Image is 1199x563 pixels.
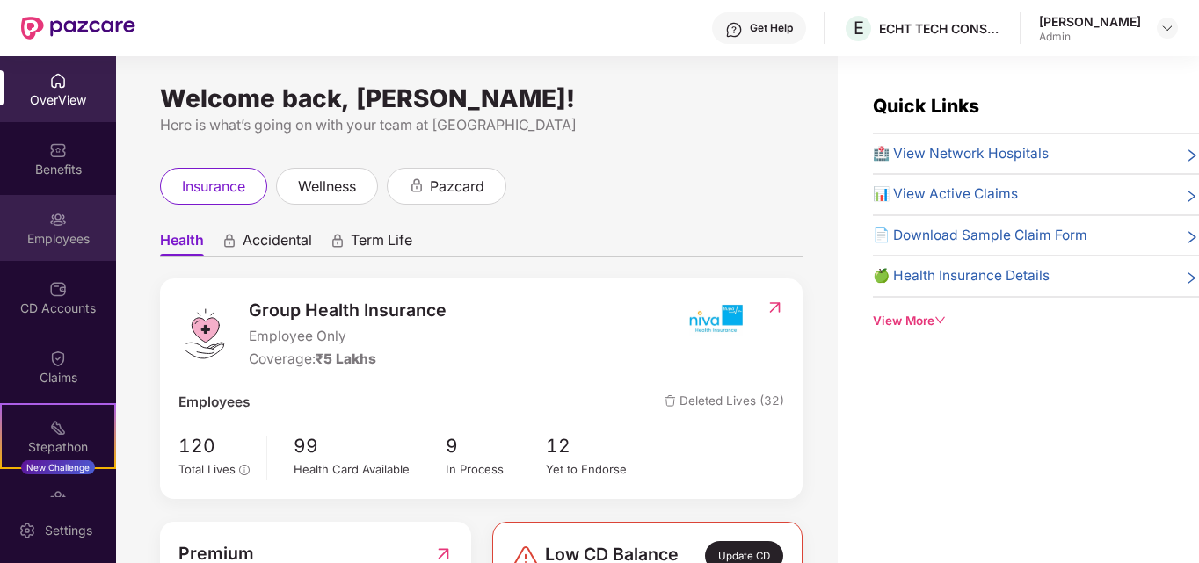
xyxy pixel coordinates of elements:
img: RedirectIcon [766,299,784,316]
div: Admin [1039,30,1141,44]
img: svg+xml;base64,PHN2ZyBpZD0iRHJvcGRvd24tMzJ4MzIiIHhtbG5zPSJodHRwOi8vd3d3LnczLm9yZy8yMDAwL3N2ZyIgd2... [1160,21,1174,35]
span: right [1185,187,1199,205]
div: Stepathon [2,438,114,456]
div: Welcome back, [PERSON_NAME]! [160,91,803,105]
span: Deleted Lives (32) [665,392,784,413]
span: 📊 View Active Claims [873,184,1018,205]
span: ₹5 Lakhs [316,350,376,367]
span: info-circle [239,465,250,475]
div: View More [873,312,1199,330]
span: Employees [178,392,251,413]
div: Yet to Endorse [546,460,647,479]
div: Get Help [750,21,793,35]
div: Here is what’s going on with your team at [GEOGRAPHIC_DATA] [160,114,803,136]
span: insurance [182,176,245,198]
div: animation [330,233,345,249]
div: animation [222,233,237,249]
img: svg+xml;base64,PHN2ZyBpZD0iQ2xhaW0iIHhtbG5zPSJodHRwOi8vd3d3LnczLm9yZy8yMDAwL3N2ZyIgd2lkdGg9IjIwIi... [49,350,67,367]
span: down [934,314,947,327]
img: insurerIcon [682,297,748,341]
span: 99 [294,431,445,460]
span: Employee Only [249,326,447,347]
span: Group Health Insurance [249,297,447,324]
img: svg+xml;base64,PHN2ZyBpZD0iSGVscC0zMngzMiIgeG1sbnM9Imh0dHA6Ly93d3cudzMub3JnLzIwMDAvc3ZnIiB3aWR0aD... [725,21,743,39]
div: animation [409,177,425,193]
span: pazcard [430,176,484,198]
span: 12 [546,431,647,460]
img: deleteIcon [665,395,676,407]
span: Term Life [351,231,412,256]
span: 📄 Download Sample Claim Form [873,225,1087,246]
span: E [854,18,864,39]
span: Quick Links [873,95,979,117]
div: ECHT TECH CONSULTANCY SERVICES PRIVATE LIMITED [879,20,1002,37]
div: Settings [40,522,98,539]
div: In Process [446,460,547,479]
div: New Challenge [21,460,95,474]
img: New Pazcare Logo [21,17,135,40]
img: svg+xml;base64,PHN2ZyB4bWxucz0iaHR0cDovL3d3dy53My5vcmcvMjAwMC9zdmciIHdpZHRoPSIyMSIgaGVpZ2h0PSIyMC... [49,419,67,437]
span: right [1185,269,1199,286]
div: [PERSON_NAME] [1039,13,1141,30]
span: Accidental [243,231,312,256]
img: logo [178,307,231,360]
div: Coverage: [249,349,447,370]
span: right [1185,147,1199,164]
span: right [1185,228,1199,246]
span: 🍏 Health Insurance Details [873,265,1050,286]
span: wellness [298,176,356,198]
span: Total Lives [178,462,236,476]
span: Health [160,231,204,256]
img: svg+xml;base64,PHN2ZyBpZD0iQmVuZWZpdHMiIHhtbG5zPSJodHRwOi8vd3d3LnczLm9yZy8yMDAwL3N2ZyIgd2lkdGg9Ij... [49,141,67,159]
img: svg+xml;base64,PHN2ZyBpZD0iRW1wbG95ZWVzIiB4bWxucz0iaHR0cDovL3d3dy53My5vcmcvMjAwMC9zdmciIHdpZHRoPS... [49,211,67,228]
img: svg+xml;base64,PHN2ZyBpZD0iU2V0dGluZy0yMHgyMCIgeG1sbnM9Imh0dHA6Ly93d3cudzMub3JnLzIwMDAvc3ZnIiB3aW... [18,522,36,539]
span: 9 [446,431,547,460]
img: svg+xml;base64,PHN2ZyBpZD0iQ0RfQWNjb3VudHMiIGRhdGEtbmFtZT0iQ0QgQWNjb3VudHMiIHhtbG5zPSJodHRwOi8vd3... [49,280,67,298]
img: svg+xml;base64,PHN2ZyBpZD0iRW5kb3JzZW1lbnRzIiB4bWxucz0iaHR0cDovL3d3dy53My5vcmcvMjAwMC9zdmciIHdpZH... [49,488,67,506]
span: 🏥 View Network Hospitals [873,143,1049,164]
span: 120 [178,431,254,460]
img: svg+xml;base64,PHN2ZyBpZD0iSG9tZSIgeG1sbnM9Imh0dHA6Ly93d3cudzMub3JnLzIwMDAvc3ZnIiB3aWR0aD0iMjAiIG... [49,72,67,90]
div: Health Card Available [294,460,445,479]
